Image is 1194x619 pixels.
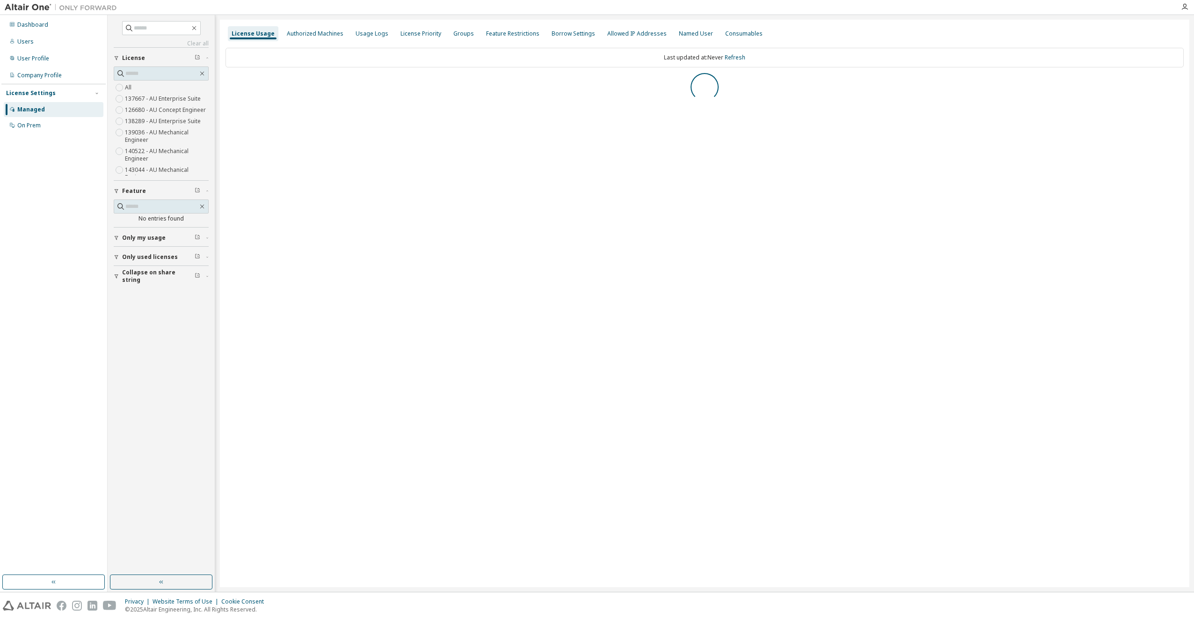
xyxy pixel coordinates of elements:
div: Groups [453,30,474,37]
img: facebook.svg [57,601,66,611]
div: Last updated at: Never [226,48,1184,67]
span: Clear filter [195,54,200,62]
span: Feature [122,187,146,195]
div: Cookie Consent [221,598,269,605]
div: User Profile [17,55,49,62]
div: License Settings [6,89,56,97]
button: Only my usage [114,228,209,248]
a: Clear all [114,40,209,47]
p: © 2025 Altair Engineering, Inc. All Rights Reserved. [125,605,269,613]
div: On Prem [17,122,41,129]
label: All [125,82,133,93]
span: License [122,54,145,62]
button: License [114,48,209,68]
a: Refresh [725,53,745,61]
div: Borrow Settings [552,30,595,37]
span: Clear filter [195,187,200,195]
div: Managed [17,106,45,113]
div: Named User [679,30,713,37]
div: Dashboard [17,21,48,29]
label: 140522 - AU Mechanical Engineer [125,146,209,164]
div: License Usage [232,30,275,37]
div: Allowed IP Addresses [607,30,667,37]
label: 126680 - AU Concept Engineer [125,104,208,116]
img: linkedin.svg [87,601,97,611]
div: Authorized Machines [287,30,343,37]
label: 137667 - AU Enterprise Suite [125,93,203,104]
span: Clear filter [195,253,200,261]
div: Consumables [725,30,763,37]
span: Collapse on share string [122,269,195,284]
div: Company Profile [17,72,62,79]
div: Feature Restrictions [486,30,539,37]
div: Website Terms of Use [153,598,221,605]
label: 138289 - AU Enterprise Suite [125,116,203,127]
img: youtube.svg [103,601,116,611]
div: License Priority [400,30,441,37]
img: instagram.svg [72,601,82,611]
span: Clear filter [195,273,200,280]
div: Privacy [125,598,153,605]
img: Altair One [5,3,122,12]
img: altair_logo.svg [3,601,51,611]
button: Feature [114,181,209,201]
button: Collapse on share string [114,266,209,287]
span: Clear filter [195,234,200,242]
span: Only used licenses [122,253,178,261]
button: Only used licenses [114,247,209,267]
div: Users [17,38,34,45]
div: No entries found [114,215,209,222]
div: Usage Logs [356,30,388,37]
label: 143044 - AU Mechanical Engineer [125,164,209,183]
label: 139036 - AU Mechanical Engineer [125,127,209,146]
span: Only my usage [122,234,166,242]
